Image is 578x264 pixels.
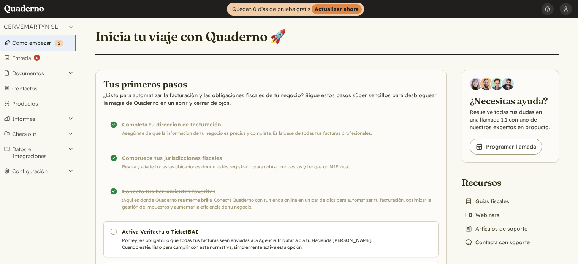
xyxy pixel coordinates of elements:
img: Diana Carrasco, Account Executive at Quaderno [470,78,482,90]
strong: Actualizar ahora [312,4,362,14]
h2: ¿Necesitas ayuda? [470,95,551,107]
a: Programar llamada [470,139,542,155]
h2: Tus primeros pasos [103,78,439,90]
span: 2 [58,40,60,46]
a: Artículos de soporte [462,223,530,234]
a: Contacta con soporte [462,237,533,248]
img: Javier Rubio, DevRel at Quaderno [502,78,514,90]
p: ¿Listo para automatizar la facturación y las obligaciones fiscales de tu negocio? Sigue estos pas... [103,92,439,107]
img: Jairo Fumero, Account Executive at Quaderno [480,78,492,90]
strong: 1 [34,55,40,61]
h2: Recursos [462,176,533,188]
p: Por ley, es obligatorio que todas tus facturas sean enviadas a la Agencia Tributaria o a tu Hacie... [122,237,381,251]
a: Activa Verifactu o TicketBAI Por ley, es obligatorio que todas tus facturas sean enviadas a la Ag... [103,221,439,257]
p: Resuelve todas tus dudas en una llamada 1:1 con uno de nuestros expertos en producto. [470,108,551,131]
a: Quedan 0 días de prueba gratisActualizar ahora [227,3,364,16]
img: Ivo Oltmans, Business Developer at Quaderno [491,78,503,90]
h3: Activa Verifactu o TicketBAI [122,228,381,236]
a: Webinars [462,210,502,220]
a: Guías fiscales [462,196,512,207]
h1: Inicia tu viaje con Quaderno 🚀 [95,28,287,45]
